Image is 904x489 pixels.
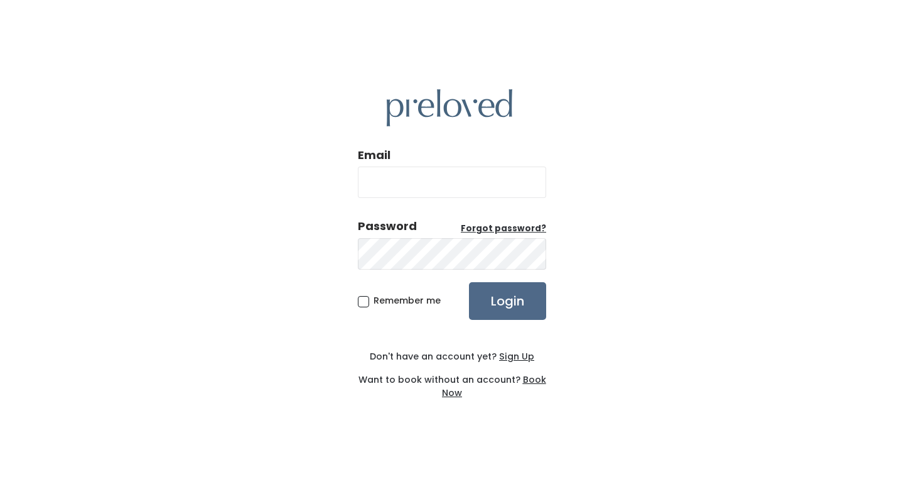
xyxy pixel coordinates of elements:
[497,350,534,363] a: Sign Up
[442,373,546,399] a: Book Now
[358,350,546,363] div: Don't have an account yet?
[387,89,512,126] img: preloved logo
[358,363,546,400] div: Want to book without an account?
[461,223,546,235] a: Forgot password?
[461,223,546,234] u: Forgot password?
[374,294,441,307] span: Remember me
[499,350,534,363] u: Sign Up
[358,147,390,163] label: Email
[358,218,417,234] div: Password
[469,282,546,320] input: Login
